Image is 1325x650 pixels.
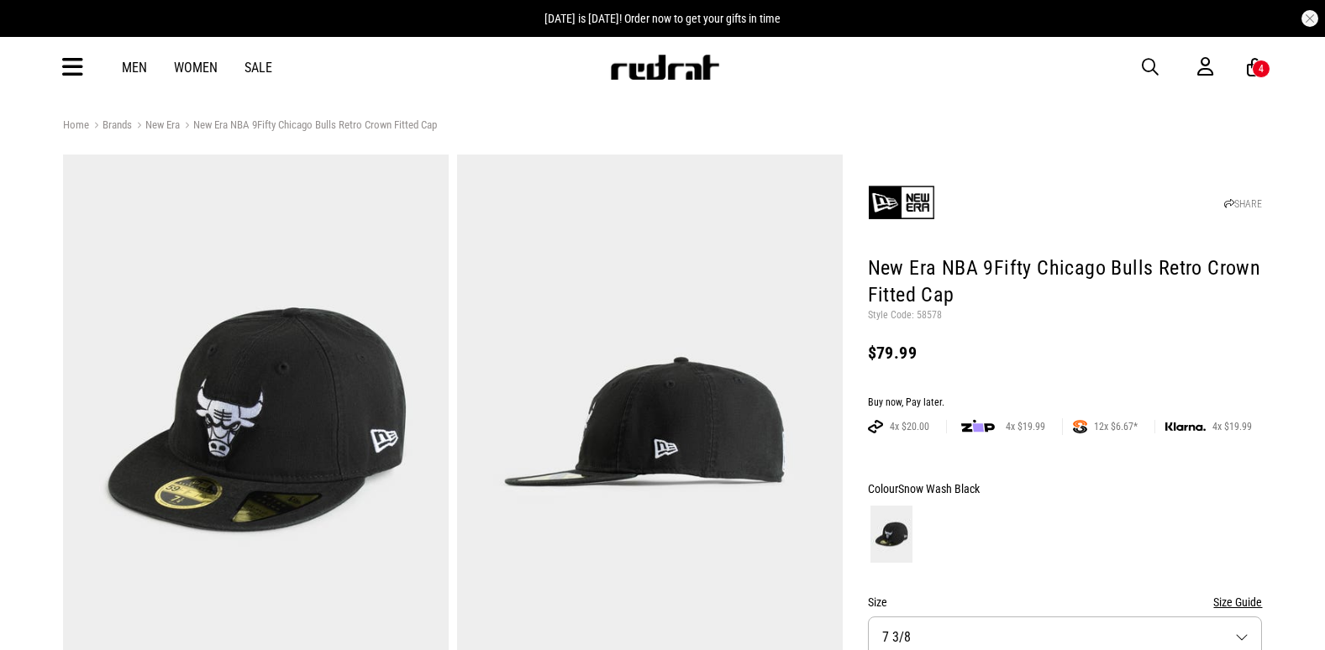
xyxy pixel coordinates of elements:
div: $79.99 [868,343,1263,363]
span: Snow Wash Black [898,482,980,495]
span: 4x $20.00 [883,420,936,433]
div: Size [868,592,1263,612]
span: 7 3/8 [882,629,911,645]
img: zip [961,418,995,435]
div: 4 [1259,63,1264,75]
a: Women [174,60,218,76]
a: Home [63,118,89,131]
p: Style Code: 58578 [868,309,1263,322]
div: Buy now, Pay later. [868,396,1263,410]
img: SPLITPAY [1073,420,1087,433]
span: 4x $19.99 [999,420,1052,433]
img: Snow Wash Black [870,506,912,563]
img: New Era [868,169,935,236]
a: New Era NBA 9Fifty Chicago Bulls Retro Crown Fitted Cap [180,118,437,134]
img: AFTERPAY [868,420,883,433]
a: Sale [244,60,272,76]
a: 4 [1247,59,1263,76]
span: [DATE] is [DATE]! Order now to get your gifts in time [544,12,781,25]
h1: New Era NBA 9Fifty Chicago Bulls Retro Crown Fitted Cap [868,255,1263,309]
a: Men [122,60,147,76]
span: 12x $6.67* [1087,420,1144,433]
span: 4x $19.99 [1206,420,1259,433]
img: Redrat logo [609,55,720,80]
div: Colour [868,479,1263,499]
a: Brands [89,118,132,134]
img: KLARNA [1165,422,1206,432]
button: Size Guide [1213,592,1262,612]
a: New Era [132,118,180,134]
a: SHARE [1224,198,1262,210]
